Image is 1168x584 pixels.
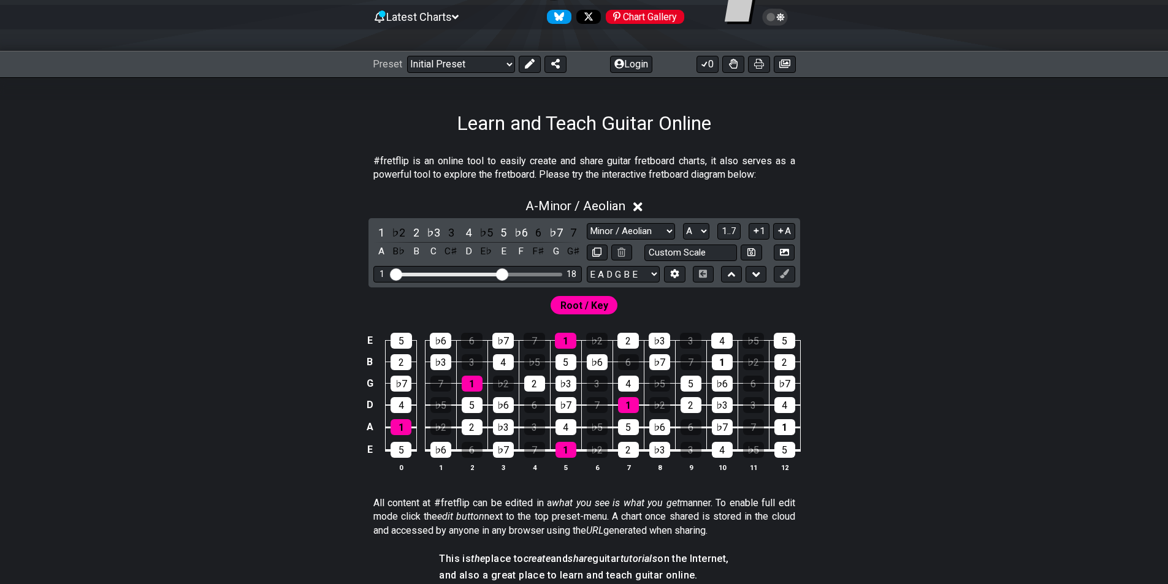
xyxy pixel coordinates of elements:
[618,442,639,458] div: 2
[774,419,795,435] div: 1
[524,419,545,435] div: 3
[565,243,581,260] div: toggle pitch class
[601,10,684,24] a: #fretflip at Pinterest
[620,553,658,564] em: tutorials
[743,376,764,392] div: 6
[513,224,529,241] div: toggle scale degree
[567,269,576,279] div: 18
[587,419,608,435] div: ♭5
[587,266,660,283] select: Tuning
[362,394,377,416] td: D
[568,553,592,564] em: share
[524,442,545,458] div: 7
[462,442,483,458] div: 6
[742,333,764,349] div: ♭5
[749,223,769,240] button: 1
[769,461,800,474] th: 12
[693,266,714,283] button: Toggle horizontal chord view
[741,245,761,261] button: Store user defined scale
[430,376,451,392] div: 7
[457,112,711,135] h1: Learn and Teach Guitar Online
[548,224,564,241] div: toggle scale degree
[478,224,494,241] div: toggle scale degree
[722,56,744,73] button: Toggle Dexterity for all fretkits
[386,461,417,474] th: 0
[524,397,545,413] div: 6
[513,243,529,260] div: toggle pitch class
[430,397,451,413] div: ♭5
[373,224,389,241] div: toggle scale degree
[362,351,377,373] td: B
[425,461,456,474] th: 1
[618,397,639,413] div: 1
[493,419,514,435] div: ♭3
[391,354,411,370] div: 2
[430,333,451,349] div: ♭6
[618,376,639,392] div: 4
[774,56,796,73] button: Create image
[774,245,795,261] button: Create Image
[768,12,782,23] span: Toggle light / dark theme
[391,224,407,241] div: toggle scale degree
[408,243,424,260] div: toggle pitch class
[560,297,608,314] span: First enable full edit mode to edit
[606,10,684,24] div: Chart Gallery
[519,461,550,474] th: 4
[391,333,412,349] div: 5
[530,243,546,260] div: toggle pitch class
[471,553,485,564] em: the
[618,419,639,435] div: 5
[524,333,545,349] div: 7
[613,461,644,474] th: 7
[437,510,484,522] em: edit button
[618,354,639,370] div: 6
[774,333,795,349] div: 5
[386,10,452,23] span: Latest Charts
[555,397,576,413] div: ♭7
[649,442,670,458] div: ♭3
[717,223,741,240] button: 1..7
[492,333,514,349] div: ♭7
[712,442,733,458] div: 4
[712,376,733,392] div: ♭6
[456,461,487,474] th: 2
[565,224,581,241] div: toggle scale degree
[587,223,675,240] select: Scale
[524,553,551,564] em: create
[550,461,581,474] th: 5
[774,266,795,283] button: First click edit preset to enable marker editing
[542,10,571,24] a: Follow #fretflip at Bluesky
[362,330,377,352] td: E
[460,243,476,260] div: toggle pitch class
[373,58,402,70] span: Preset
[408,224,424,241] div: toggle scale degree
[493,442,514,458] div: ♭7
[519,56,541,73] button: Edit Preset
[493,376,514,392] div: ♭2
[487,461,519,474] th: 3
[462,354,483,370] div: 3
[555,442,576,458] div: 1
[697,56,719,73] button: 0
[524,376,545,392] div: 2
[681,442,701,458] div: 3
[743,419,764,435] div: 7
[743,397,764,413] div: 3
[362,438,377,461] td: E
[611,245,632,261] button: Delete
[555,376,576,392] div: ♭3
[683,223,709,240] select: Tonic/Root
[610,56,652,73] button: Login
[552,497,680,509] em: what you see is what you get
[430,442,451,458] div: ♭6
[712,397,733,413] div: ♭3
[706,461,738,474] th: 10
[391,419,411,435] div: 1
[548,243,564,260] div: toggle pitch class
[649,397,670,413] div: ♭2
[681,376,701,392] div: 5
[721,266,742,283] button: Move up
[439,552,728,566] h4: This is place to and guitar on the Internet,
[712,354,733,370] div: 1
[722,226,736,237] span: 1..7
